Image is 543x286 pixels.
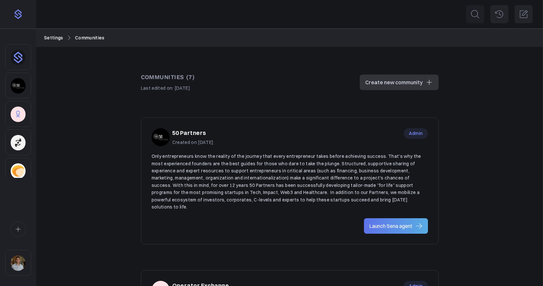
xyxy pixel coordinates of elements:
img: 50partners.fr [11,78,26,94]
img: zeun9yr5fzsgkqpiyvts1hc480dt [11,255,26,271]
nav: Breadcrumb [44,34,535,41]
a: 50 Partners Created on [DATE] Admin Only entrepreneurs know the reality of the journey that every... [152,128,428,210]
span: Launch Sena agent [369,222,412,230]
img: purple-logo-18f04229334c5639164ff563510a1dba46e1211543e89c7069427642f6c28bac.png [13,9,23,19]
p: Last edited on: [DATE] [141,85,195,92]
p: Only entrepreneurs know the reality of the journey that every entrepreneur takes before achieving... [152,153,428,210]
button: Create new community [360,75,439,90]
h3: 50 Partners [172,128,206,138]
img: sourceventures.vc [11,135,26,150]
img: operatorcollective.com [11,163,26,179]
span: Create new community [365,78,423,86]
a: Settings [44,34,63,41]
a: Communities [75,34,105,41]
p: Admin [404,128,428,138]
img: operator.exchange [11,107,26,122]
img: dhnou9yomun9587rl8johsq6w6vr [11,50,26,65]
button: Launch Sena agent [364,218,428,234]
p: Created on [DATE] [172,139,214,146]
h3: COMMUNITIES (7) [141,73,195,82]
img: 50partners.fr [152,128,170,146]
